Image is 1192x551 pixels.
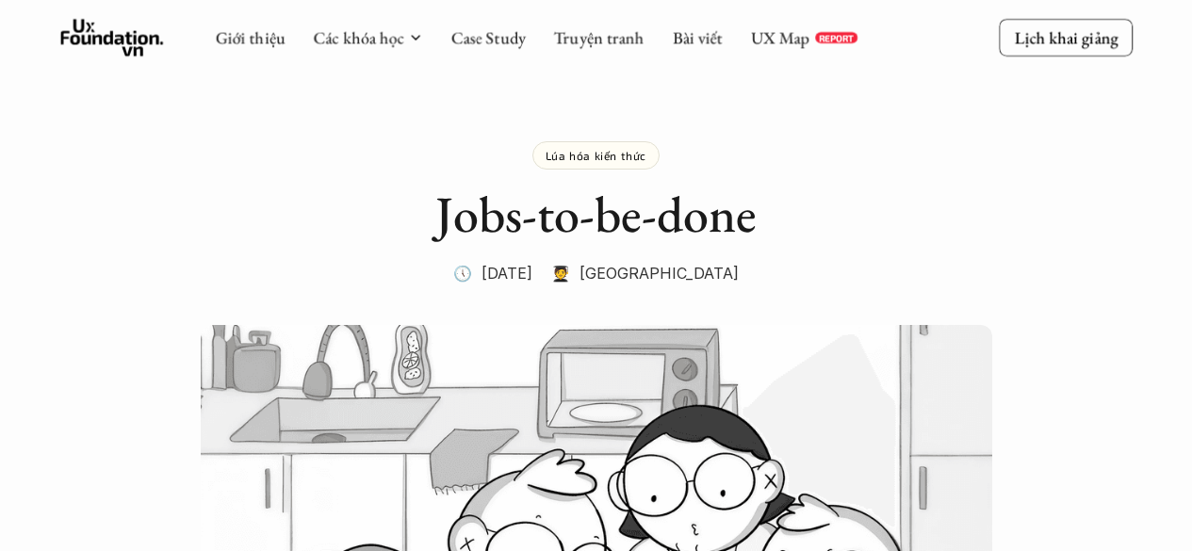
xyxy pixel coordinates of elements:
[999,19,1133,56] a: Lịch khai giảng
[546,149,646,162] p: Lúa hóa kiến thức
[215,26,285,48] a: Giới thiệu
[672,26,722,48] a: Bài viết
[750,26,809,48] a: UX Map
[450,26,525,48] a: Case Study
[220,184,973,245] h1: Jobs-to-be-done
[551,259,739,287] p: 🧑‍🎓 [GEOGRAPHIC_DATA]
[313,26,403,48] a: Các khóa học
[818,32,853,43] p: REPORT
[453,259,532,287] p: 🕔 [DATE]
[1014,26,1118,48] p: Lịch khai giảng
[814,32,857,43] a: REPORT
[553,26,644,48] a: Truyện tranh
